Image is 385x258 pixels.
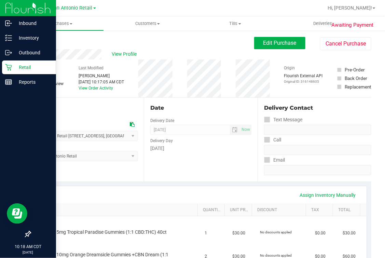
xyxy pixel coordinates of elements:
span: 1 [205,230,207,236]
p: Reports [12,78,53,86]
p: Inbound [12,19,53,27]
a: Quantity [203,207,222,213]
label: Call [264,135,281,145]
div: [DATE] [150,145,251,152]
span: Tills [192,21,279,27]
label: Text Message [264,115,302,125]
a: Total [339,207,358,213]
p: Original ID: 316148605 [284,79,323,84]
inline-svg: Inventory [5,35,12,41]
a: SKU [40,207,195,213]
p: Retail [12,63,53,71]
div: [DATE] 10:17:05 AM CDT [79,79,124,85]
a: Discount [257,207,303,213]
p: [DATE] [3,250,53,255]
div: Pre-Order [345,66,365,73]
inline-svg: Inbound [5,20,12,27]
label: Last Modified [79,65,104,71]
a: Unit Price [230,207,249,213]
div: Replacement [345,83,371,90]
a: Purchases [16,16,104,31]
div: Back Order [345,75,367,82]
a: Deliveries [279,16,367,31]
span: Customers [104,21,191,27]
div: Copy address to clipboard [130,121,135,128]
span: Awaiting Payment [331,21,373,29]
span: TX HT 5mg Tropical Paradise Gummies (1:1 CBD:THC) 40ct [43,229,167,235]
span: No discounts applied [260,230,292,234]
p: 10:18 AM CDT [3,244,53,250]
div: Location [30,104,138,112]
span: Edit Purchase [263,40,297,46]
div: Flourish External API [284,73,323,84]
span: Deliveries [304,21,341,27]
label: Delivery Date [150,118,174,124]
inline-svg: Reports [5,79,12,85]
span: $30.00 [343,230,356,236]
span: View Profile [112,51,139,58]
label: Email [264,155,285,165]
input: Format: (999) 999-9999 [264,145,371,155]
span: $0.00 [315,230,326,236]
div: Date [150,104,251,112]
iframe: Resource center [7,203,27,224]
label: Delivery Day [150,138,173,144]
span: Purchases [17,21,104,27]
p: Outbound [12,49,53,57]
a: Customers [104,16,191,31]
a: Tills [192,16,279,31]
span: TX San Antonio Retail [44,5,93,11]
button: Edit Purchase [254,37,305,49]
label: Origin [284,65,295,71]
div: [PERSON_NAME] [79,73,124,79]
span: No discounts applied [260,254,292,257]
a: Tax [311,207,330,213]
inline-svg: Retail [5,64,12,71]
span: $30.00 [232,230,245,236]
p: Inventory [12,34,53,42]
button: Cancel Purchase [320,37,371,50]
input: Format: (999) 999-9999 [264,125,371,135]
inline-svg: Outbound [5,49,12,56]
a: Assign Inventory Manually [295,189,360,201]
span: Hi, [PERSON_NAME]! [328,5,372,11]
a: View Order Activity [79,86,113,91]
div: Delivery Contact [264,104,371,112]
